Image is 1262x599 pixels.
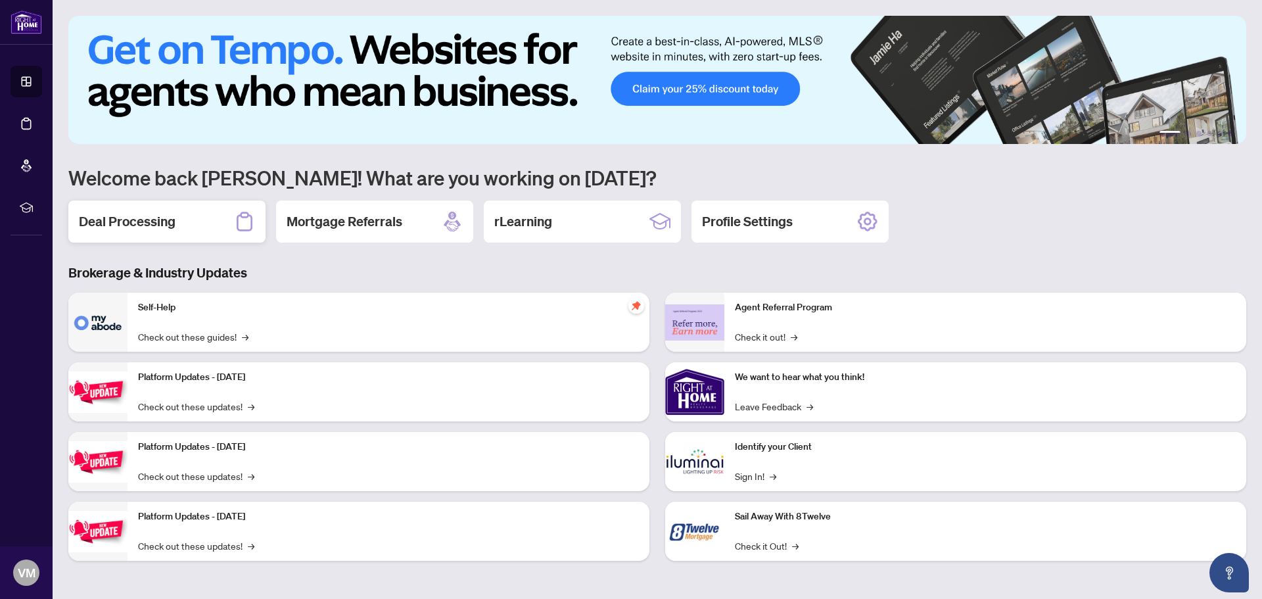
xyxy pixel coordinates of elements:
[68,511,128,552] img: Platform Updates - June 23, 2025
[138,370,639,385] p: Platform Updates - [DATE]
[68,165,1246,190] h1: Welcome back [PERSON_NAME]! What are you working on [DATE]?
[138,399,254,414] a: Check out these updates!→
[735,510,1236,524] p: Sail Away With 8Twelve
[735,399,813,414] a: Leave Feedback→
[68,441,128,483] img: Platform Updates - July 8, 2025
[1159,131,1180,136] button: 1
[138,440,639,454] p: Platform Updates - [DATE]
[68,371,128,413] img: Platform Updates - July 21, 2025
[735,370,1236,385] p: We want to hear what you think!
[248,539,254,553] span: →
[1217,131,1223,136] button: 5
[792,539,799,553] span: →
[68,264,1246,282] h3: Brokerage & Industry Updates
[138,469,254,483] a: Check out these updates!→
[248,469,254,483] span: →
[11,10,42,34] img: logo
[1209,553,1249,592] button: Open asap
[665,362,724,421] img: We want to hear what you think!
[770,469,776,483] span: →
[1196,131,1202,136] button: 3
[138,510,639,524] p: Platform Updates - [DATE]
[138,329,248,344] a: Check out these guides!→
[287,212,402,231] h2: Mortgage Referrals
[735,440,1236,454] p: Identify your Client
[702,212,793,231] h2: Profile Settings
[79,212,175,231] h2: Deal Processing
[242,329,248,344] span: →
[68,16,1246,144] img: Slide 0
[1228,131,1233,136] button: 6
[628,298,644,314] span: pushpin
[665,432,724,491] img: Identify your Client
[248,399,254,414] span: →
[791,329,797,344] span: →
[138,539,254,553] a: Check out these updates!→
[665,502,724,561] img: Sail Away With 8Twelve
[68,293,128,352] img: Self-Help
[806,399,813,414] span: →
[138,300,639,315] p: Self-Help
[1186,131,1191,136] button: 2
[735,329,797,344] a: Check it out!→
[735,469,776,483] a: Sign In!→
[1207,131,1212,136] button: 4
[735,539,799,553] a: Check it Out!→
[735,300,1236,315] p: Agent Referral Program
[494,212,552,231] h2: rLearning
[18,563,35,582] span: VM
[665,304,724,341] img: Agent Referral Program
